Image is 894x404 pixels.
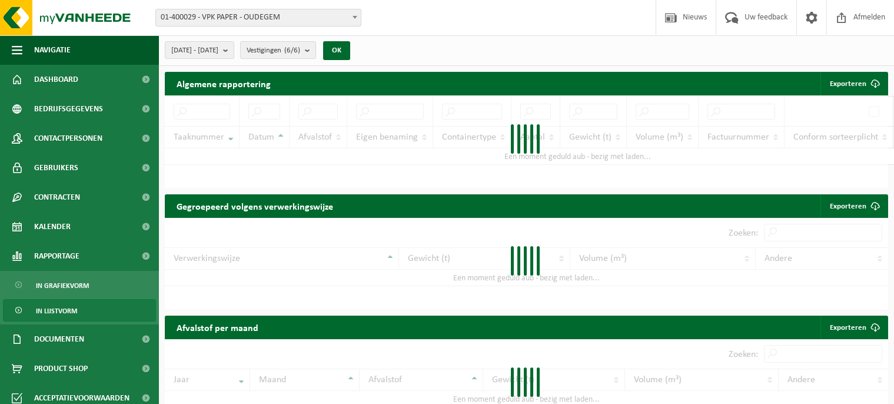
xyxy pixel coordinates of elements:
[165,72,283,95] h2: Algemene rapportering
[34,354,88,383] span: Product Shop
[323,41,350,60] button: OK
[155,9,361,27] span: 01-400029 - VPK PAPER - OUDEGEM
[34,35,71,65] span: Navigatie
[165,194,345,217] h2: Gegroepeerd volgens verwerkingswijze
[165,41,234,59] button: [DATE] - [DATE]
[820,72,887,95] button: Exporteren
[36,274,89,297] span: In grafiekvorm
[34,153,78,183] span: Gebruikers
[36,300,77,322] span: In lijstvorm
[820,316,887,339] a: Exporteren
[3,274,156,296] a: In grafiekvorm
[34,241,79,271] span: Rapportage
[34,65,78,94] span: Dashboard
[34,183,80,212] span: Contracten
[34,124,102,153] span: Contactpersonen
[34,324,84,354] span: Documenten
[284,47,300,54] count: (6/6)
[3,299,156,322] a: In lijstvorm
[240,41,316,59] button: Vestigingen(6/6)
[820,194,887,218] a: Exporteren
[156,9,361,26] span: 01-400029 - VPK PAPER - OUDEGEM
[171,42,218,59] span: [DATE] - [DATE]
[34,94,103,124] span: Bedrijfsgegevens
[34,212,71,241] span: Kalender
[165,316,270,339] h2: Afvalstof per maand
[247,42,300,59] span: Vestigingen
